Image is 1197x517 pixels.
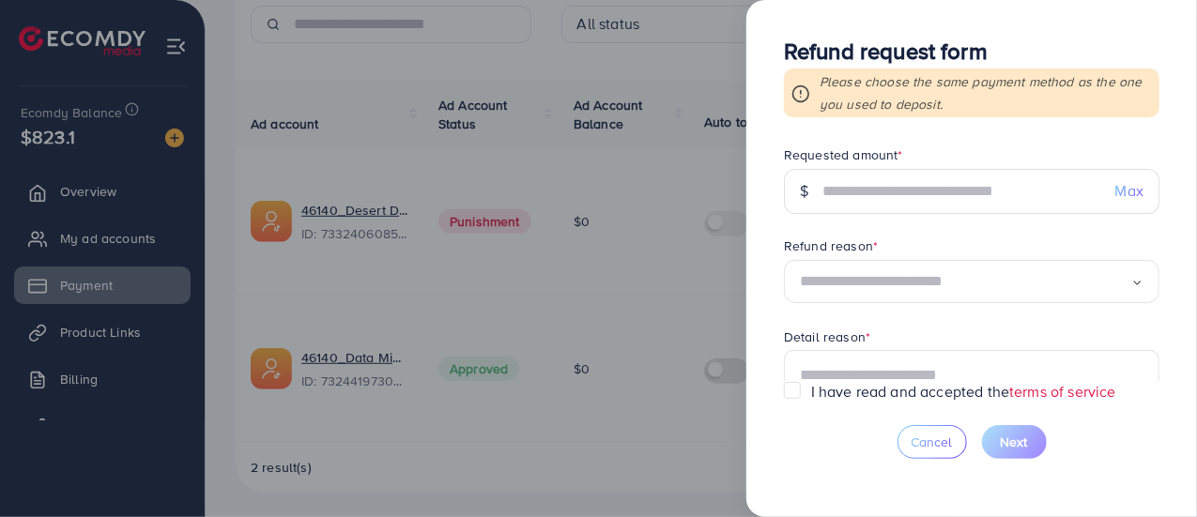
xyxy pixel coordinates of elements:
span: Next [1001,433,1028,451]
div: $ [784,169,823,214]
p: Please choose the same payment method as the one you used to deposit. [820,70,1152,115]
label: Requested amount [784,145,903,164]
label: Detail reason [784,327,870,346]
h3: Refund request form [784,38,1159,65]
span: Cancel [912,433,953,451]
input: Search for option [800,267,1131,297]
label: Refund reason [784,236,878,255]
button: Cancel [898,425,967,459]
span: Max [1115,180,1143,202]
a: terms of service [1009,381,1116,402]
button: Next [982,425,1047,459]
iframe: Chat [1117,433,1183,503]
label: I have read and accepted the [811,381,1116,403]
div: Search for option [784,260,1159,304]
